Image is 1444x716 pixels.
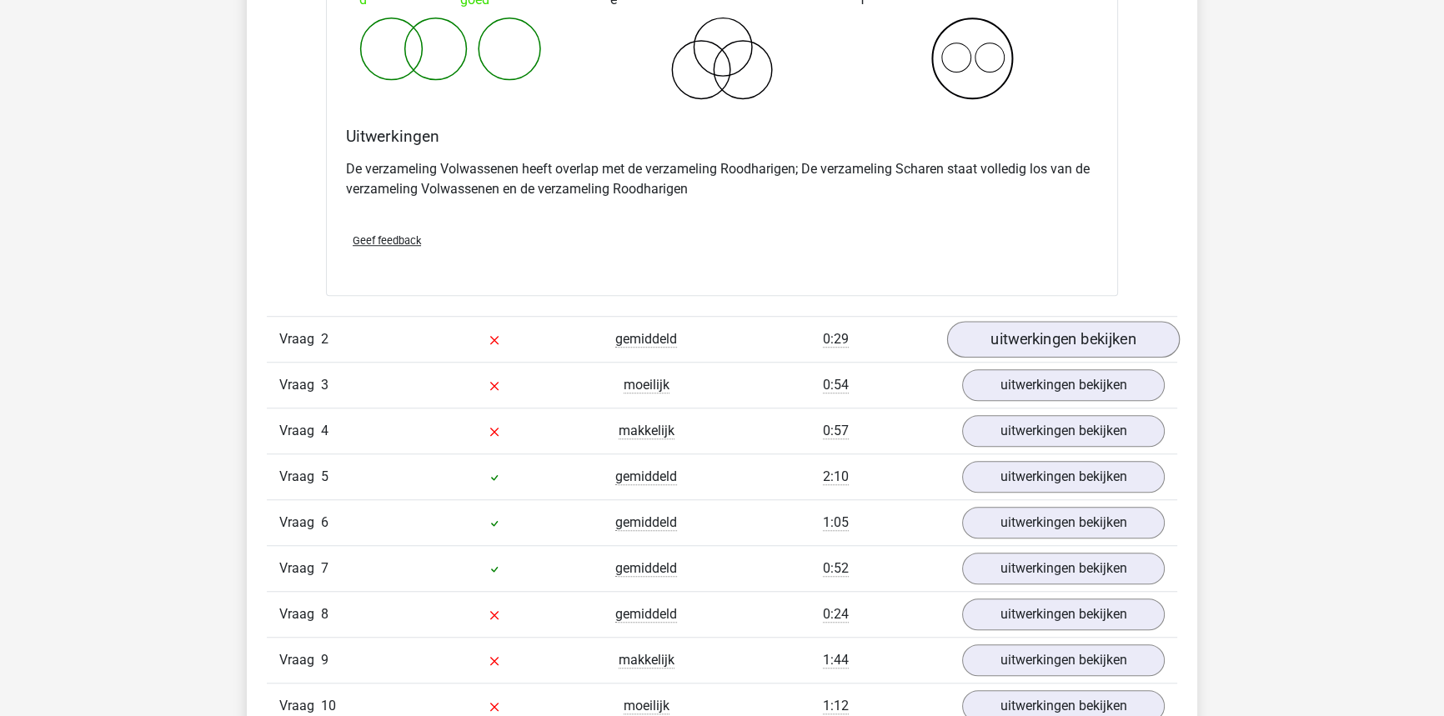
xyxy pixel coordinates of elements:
a: uitwerkingen bekijken [962,644,1165,676]
span: gemiddeld [615,468,677,485]
span: gemiddeld [615,331,677,348]
span: Vraag [279,558,321,578]
span: moeilijk [624,377,669,393]
span: makkelijk [619,652,674,668]
span: 0:52 [823,560,849,577]
span: 10 [321,698,336,713]
span: 5 [321,468,328,484]
span: gemiddeld [615,514,677,531]
a: uitwerkingen bekijken [962,598,1165,630]
span: Vraag [279,604,321,624]
a: uitwerkingen bekijken [947,321,1180,358]
span: Vraag [279,650,321,670]
span: 7 [321,560,328,576]
a: uitwerkingen bekijken [962,507,1165,538]
span: gemiddeld [615,560,677,577]
span: gemiddeld [615,606,677,623]
span: 1:44 [823,652,849,668]
span: moeilijk [624,698,669,714]
span: Vraag [279,375,321,395]
p: De verzameling Volwassenen heeft overlap met de verzameling Roodharigen; De verzameling Scharen s... [346,159,1098,199]
a: uitwerkingen bekijken [962,369,1165,401]
span: 2:10 [823,468,849,485]
span: 1:12 [823,698,849,714]
span: Geef feedback [353,234,421,247]
span: makkelijk [619,423,674,439]
span: 3 [321,377,328,393]
span: Vraag [279,421,321,441]
a: uitwerkingen bekijken [962,553,1165,584]
span: 1:05 [823,514,849,531]
span: Vraag [279,467,321,487]
span: 0:57 [823,423,849,439]
span: 6 [321,514,328,530]
a: uitwerkingen bekijken [962,461,1165,493]
a: uitwerkingen bekijken [962,415,1165,447]
span: 0:24 [823,606,849,623]
h4: Uitwerkingen [346,127,1098,146]
span: 0:54 [823,377,849,393]
span: 4 [321,423,328,438]
span: 8 [321,606,328,622]
span: 0:29 [823,331,849,348]
span: Vraag [279,696,321,716]
span: Vraag [279,329,321,349]
span: 2 [321,331,328,347]
span: Vraag [279,513,321,533]
span: 9 [321,652,328,668]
